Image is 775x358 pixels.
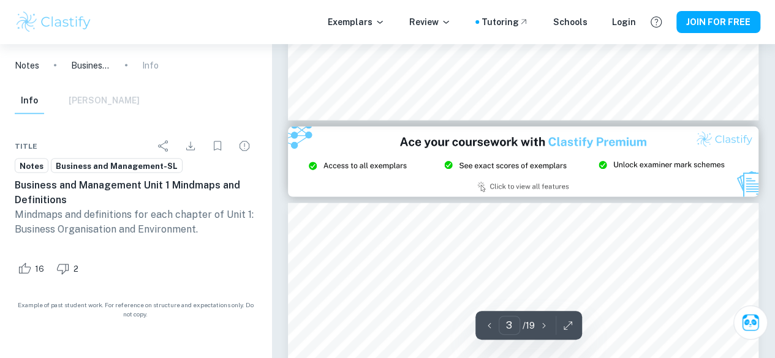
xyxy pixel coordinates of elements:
[232,134,257,158] div: Report issue
[71,59,110,72] p: Business and Management Unit 1 Mindmaps and Definitions
[612,15,636,29] a: Login
[15,88,44,114] button: Info
[15,259,51,278] div: Like
[67,263,85,275] span: 2
[205,134,230,158] div: Bookmark
[53,259,85,278] div: Dislike
[15,158,48,174] a: Notes
[51,160,182,173] span: Business and Management-SL
[482,15,529,29] a: Tutoring
[15,141,37,152] span: Title
[15,300,257,319] span: Example of past student work. For reference on structure and expectations only. Do not copy.
[51,158,183,174] a: Business and Management-SL
[15,207,257,237] p: Mindmaps and definitions for each chapter of Unit 1: Business Organisation and Environment.
[646,12,667,32] button: Help and Feedback
[15,10,93,34] img: Clastify logo
[676,11,760,33] button: JOIN FOR FREE
[15,160,48,173] span: Notes
[288,127,758,197] img: Ad
[409,15,451,29] p: Review
[142,59,159,72] p: Info
[151,134,176,158] div: Share
[328,15,385,29] p: Exemplars
[15,178,257,207] h6: Business and Management Unit 1 Mindmaps and Definitions
[553,15,588,29] a: Schools
[523,319,535,332] p: / 19
[178,134,203,158] div: Download
[733,305,768,340] button: Ask Clai
[15,59,39,72] a: Notes
[28,263,51,275] span: 16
